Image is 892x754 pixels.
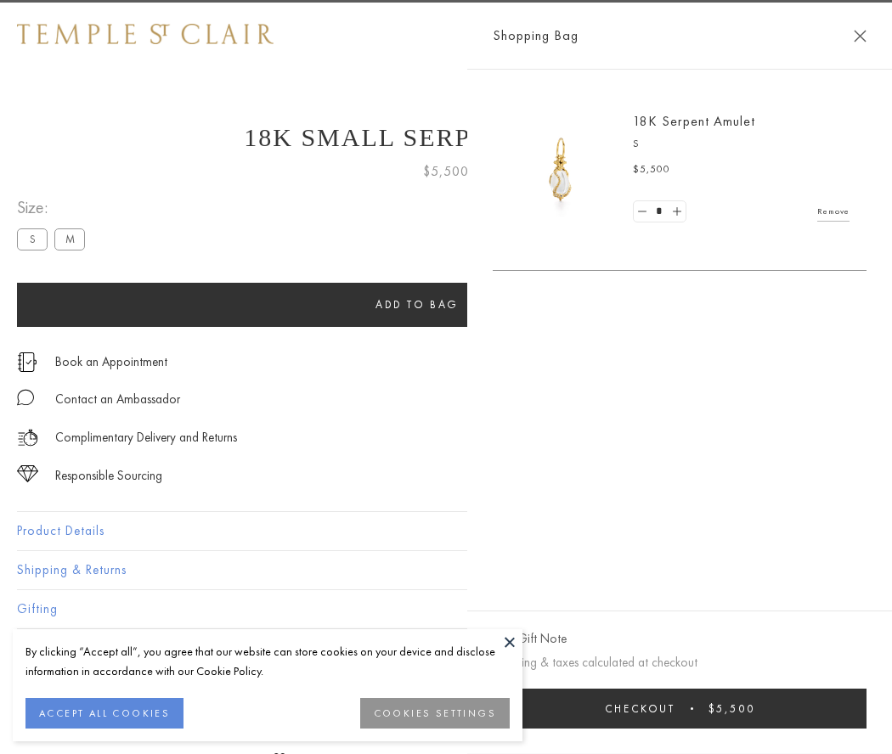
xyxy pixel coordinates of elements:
p: S [633,136,850,153]
h1: 18K Small Serpent Amulet [17,123,875,152]
div: Responsible Sourcing [55,465,162,487]
div: By clicking “Accept all”, you agree that our website can store cookies on your device and disclos... [25,642,510,681]
span: Add to bag [375,297,459,312]
span: $5,500 [633,161,670,178]
span: Size: [17,194,92,222]
a: Book an Appointment [55,352,167,371]
a: Set quantity to 2 [668,201,685,222]
img: P51836-E11SERPPV [510,119,612,221]
button: Close Shopping Bag [854,30,867,42]
p: Complimentary Delivery and Returns [55,427,237,448]
button: ACCEPT ALL COOKIES [25,698,183,729]
button: Product Details [17,512,875,550]
button: Gifting [17,590,875,628]
button: Shipping & Returns [17,551,875,589]
a: Set quantity to 0 [634,201,651,222]
img: MessageIcon-01_2.svg [17,389,34,406]
div: Contact an Ambassador [55,389,180,410]
a: Remove [817,202,850,221]
img: icon_appointment.svg [17,352,37,372]
button: Add to bag [17,283,817,327]
button: Checkout $5,500 [493,689,867,729]
label: M [54,228,85,250]
img: icon_delivery.svg [17,427,38,448]
img: Temple St. Clair [17,24,274,44]
span: Checkout [605,701,675,716]
button: Add Gift Note [493,628,567,650]
a: 18K Serpent Amulet [633,112,755,130]
span: $5,500 [709,701,755,716]
p: Shipping & taxes calculated at checkout [493,652,867,673]
span: Shopping Bag [493,25,579,47]
span: $5,500 [423,160,469,183]
img: icon_sourcing.svg [17,465,38,482]
button: COOKIES SETTINGS [360,698,510,729]
label: S [17,228,48,250]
